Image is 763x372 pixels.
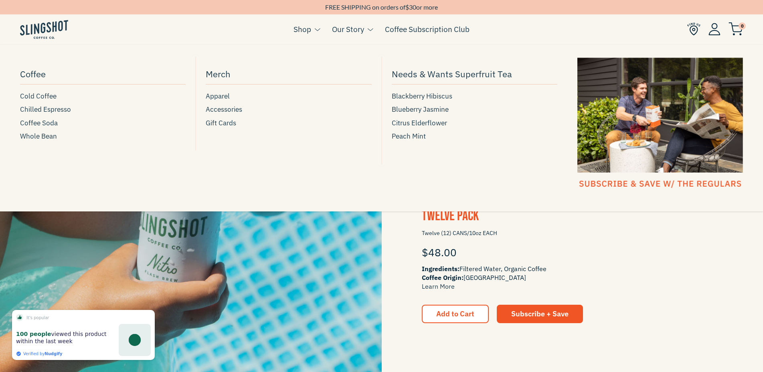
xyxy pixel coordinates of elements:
span: Gift Cards [206,118,236,129]
div: $48.00 [422,240,723,264]
img: Account [708,23,720,35]
span: Blackberry Hibiscus [392,91,452,102]
a: Learn More [422,282,455,290]
a: Whole Bean [20,131,186,142]
span: Apparel [206,91,230,102]
a: Our Story [332,23,364,35]
span: Needs & Wants Superfruit Tea [392,67,512,81]
span: Twelve (12) CANS/10oz EACH [422,226,723,240]
a: Blackberry Hibiscus [392,91,557,102]
span: Blueberry Jasmine [392,104,449,115]
a: Blueberry Jasmine [392,104,557,115]
a: Accessories [206,104,371,115]
span: Coffee [20,67,46,81]
span: Citrus Elderflower [392,118,447,129]
span: Twelve Pack [422,207,479,225]
span: Coffee Origin: [422,273,463,282]
span: Peach Mint [392,131,426,142]
span: Coffee Soda [20,118,58,129]
span: $ [405,3,409,11]
span: Filtered Water, Organic Coffee [GEOGRAPHIC_DATA] [422,264,723,291]
span: Add to Cart [436,309,474,318]
span: Whole Bean [20,131,57,142]
span: Subscribe + Save [511,309,569,318]
button: Add to Cart [422,305,489,323]
span: 30 [409,3,416,11]
span: Chilled Espresso [20,104,71,115]
a: Coffee Soda [20,118,186,129]
img: cart [729,22,743,36]
a: Coffee [20,65,186,84]
a: Apparel [206,91,371,102]
img: Find Us [687,22,700,36]
a: Shop [293,23,311,35]
a: Subscribe + Save [497,305,583,323]
span: Accessories [206,104,242,115]
span: Merch [206,67,231,81]
a: 0 [729,24,743,34]
span: Ingredients: [422,265,459,273]
a: Needs & Wants Superfruit Tea [392,65,557,84]
a: Chilled Espresso [20,104,186,115]
a: Gift Cards [206,118,371,129]
a: Coffee Subscription Club [385,23,470,35]
a: Cold Coffee [20,91,186,102]
a: Citrus Elderflower [392,118,557,129]
span: 0 [739,22,746,30]
span: Cold Coffee [20,91,57,102]
a: Peach Mint [392,131,557,142]
a: Merch [206,65,371,84]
